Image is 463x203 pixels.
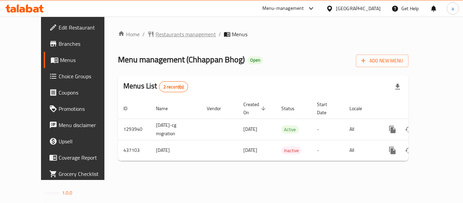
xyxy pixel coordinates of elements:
[281,147,302,155] span: Inactive
[59,105,113,113] span: Promotions
[156,30,216,38] span: Restaurants management
[219,30,221,38] li: /
[142,30,145,38] li: /
[311,140,344,161] td: -
[243,100,268,117] span: Created On
[247,56,263,64] div: Open
[344,119,379,140] td: All
[118,30,140,38] a: Home
[147,30,216,38] a: Restaurants management
[44,101,118,117] a: Promotions
[384,121,401,138] button: more
[336,5,381,12] div: [GEOGRAPHIC_DATA]
[243,146,257,155] span: [DATE]
[118,52,245,67] span: Menu management ( Chhappan Bhog )
[344,140,379,161] td: All
[59,23,113,32] span: Edit Restaurant
[59,170,113,178] span: Grocery Checklist
[281,125,299,134] div: Active
[401,121,417,138] button: Change Status
[247,57,263,63] span: Open
[59,40,113,48] span: Branches
[379,98,455,119] th: Actions
[207,104,230,113] span: Vendor
[123,104,136,113] span: ID
[281,146,302,155] div: Inactive
[356,55,408,67] button: Add New Menu
[451,5,454,12] span: a
[44,36,118,52] a: Branches
[62,188,73,197] span: 1.0.0
[118,119,150,140] td: 1293940
[243,125,257,134] span: [DATE]
[361,57,403,65] span: Add New Menu
[281,104,303,113] span: Status
[118,98,455,161] table: enhanced table
[118,30,408,38] nav: breadcrumb
[44,84,118,101] a: Coupons
[311,119,344,140] td: -
[44,117,118,133] a: Menu disclaimer
[60,56,113,64] span: Menus
[159,84,188,90] span: 2 record(s)
[317,100,336,117] span: Start Date
[262,4,304,13] div: Menu-management
[384,142,401,159] button: more
[44,188,61,197] span: Version:
[59,88,113,97] span: Coupons
[389,79,406,95] div: Export file
[123,81,188,92] h2: Menus List
[44,19,118,36] a: Edit Restaurant
[44,166,118,182] a: Grocery Checklist
[44,52,118,68] a: Menus
[44,68,118,84] a: Choice Groups
[59,121,113,129] span: Menu disclaimer
[159,81,188,92] div: Total records count
[156,104,177,113] span: Name
[349,104,371,113] span: Locale
[118,140,150,161] td: 437103
[44,149,118,166] a: Coverage Report
[44,133,118,149] a: Upsell
[59,154,113,162] span: Coverage Report
[232,30,247,38] span: Menus
[150,140,201,161] td: [DATE]
[150,119,201,140] td: [DATE]-cg migration
[59,72,113,80] span: Choice Groups
[281,126,299,134] span: Active
[401,142,417,159] button: Change Status
[59,137,113,145] span: Upsell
